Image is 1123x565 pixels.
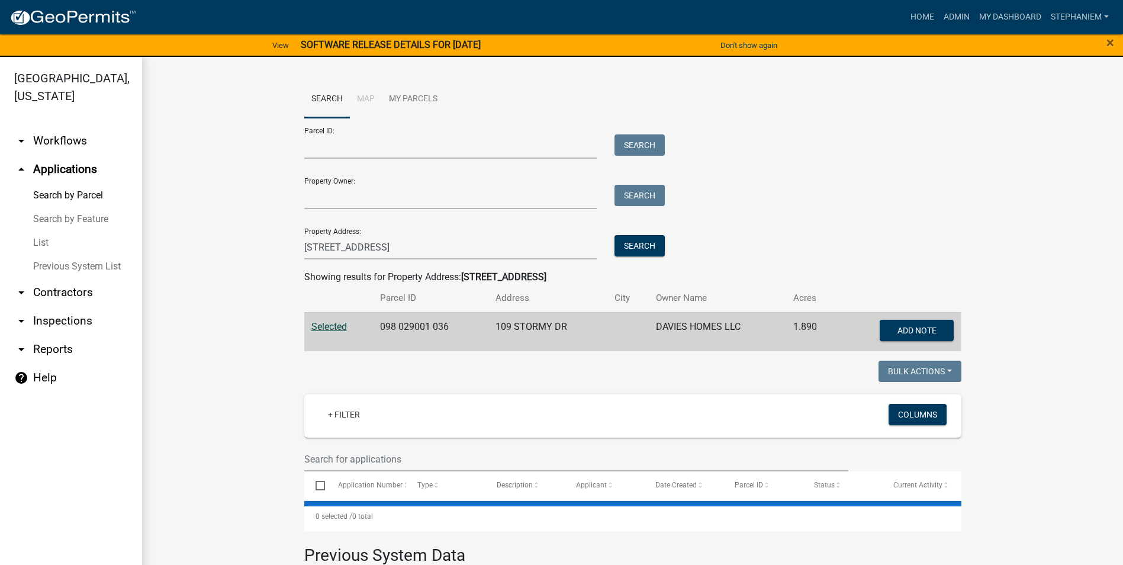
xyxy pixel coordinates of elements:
[607,284,648,312] th: City
[879,361,961,382] button: Bulk Actions
[497,481,533,489] span: Description
[906,6,939,28] a: Home
[406,471,485,500] datatable-header-cell: Type
[338,481,403,489] span: Application Number
[304,447,849,471] input: Search for applications
[327,471,406,500] datatable-header-cell: Application Number
[614,235,665,256] button: Search
[893,481,942,489] span: Current Activity
[311,321,347,332] a: Selected
[373,312,488,351] td: 098 029001 036
[301,39,481,50] strong: SOFTWARE RELEASE DETAILS FOR [DATE]
[1046,6,1114,28] a: StephanieM
[786,312,839,351] td: 1.890
[649,284,786,312] th: Owner Name
[565,471,644,500] datatable-header-cell: Applicant
[14,285,28,300] i: arrow_drop_down
[939,6,974,28] a: Admin
[803,471,882,500] datatable-header-cell: Status
[304,81,350,118] a: Search
[576,481,607,489] span: Applicant
[644,471,723,500] datatable-header-cell: Date Created
[649,312,786,351] td: DAVIES HOMES LLC
[614,185,665,206] button: Search
[304,502,961,531] div: 0 total
[488,284,607,312] th: Address
[417,481,433,489] span: Type
[1106,36,1114,50] button: Close
[614,134,665,156] button: Search
[304,471,327,500] datatable-header-cell: Select
[14,342,28,357] i: arrow_drop_down
[14,162,28,176] i: arrow_drop_up
[14,371,28,385] i: help
[304,270,961,284] div: Showing results for Property Address:
[488,312,607,351] td: 109 STORMY DR
[14,314,28,328] i: arrow_drop_down
[382,81,445,118] a: My Parcels
[882,471,961,500] datatable-header-cell: Current Activity
[889,404,947,425] button: Columns
[655,481,697,489] span: Date Created
[318,404,369,425] a: + Filter
[723,471,803,500] datatable-header-cell: Parcel ID
[316,512,352,521] span: 0 selected /
[373,284,488,312] th: Parcel ID
[786,284,839,312] th: Acres
[485,471,565,500] datatable-header-cell: Description
[268,36,294,55] a: View
[814,481,835,489] span: Status
[974,6,1046,28] a: My Dashboard
[716,36,782,55] button: Don't show again
[897,325,937,335] span: Add Note
[14,134,28,148] i: arrow_drop_down
[735,481,763,489] span: Parcel ID
[461,271,546,282] strong: [STREET_ADDRESS]
[1106,34,1114,51] span: ×
[880,320,954,341] button: Add Note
